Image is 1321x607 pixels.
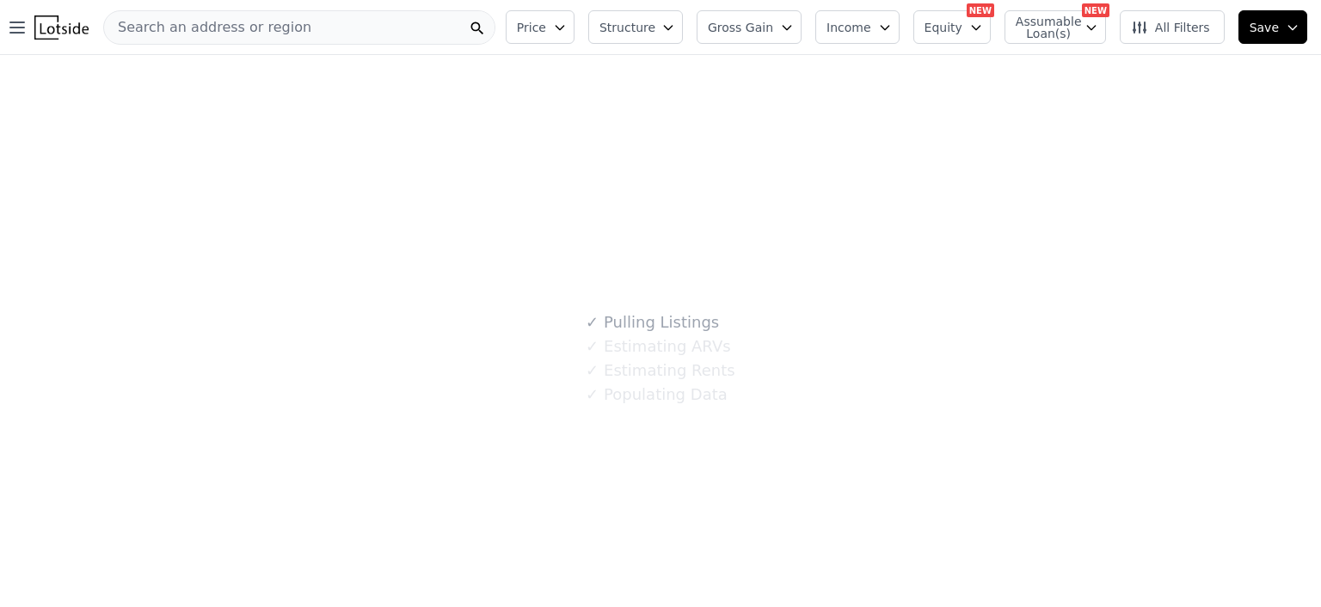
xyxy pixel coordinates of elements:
[517,19,546,36] span: Price
[586,386,599,403] span: ✓
[1250,19,1279,36] span: Save
[1016,15,1071,40] span: Assumable Loan(s)
[925,19,962,36] span: Equity
[913,10,991,44] button: Equity
[34,15,89,40] img: Lotside
[826,19,871,36] span: Income
[1120,10,1225,44] button: All Filters
[815,10,900,44] button: Income
[697,10,802,44] button: Gross Gain
[599,19,654,36] span: Structure
[586,338,599,355] span: ✓
[588,10,683,44] button: Structure
[1131,19,1210,36] span: All Filters
[586,334,730,359] div: Estimating ARVs
[586,383,727,407] div: Populating Data
[104,17,311,38] span: Search an address or region
[586,310,719,334] div: Pulling Listings
[1082,3,1109,17] div: NEW
[967,3,994,17] div: NEW
[586,362,599,379] span: ✓
[506,10,574,44] button: Price
[1238,10,1307,44] button: Save
[586,314,599,331] span: ✓
[1005,10,1106,44] button: Assumable Loan(s)
[586,359,734,383] div: Estimating Rents
[708,19,773,36] span: Gross Gain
